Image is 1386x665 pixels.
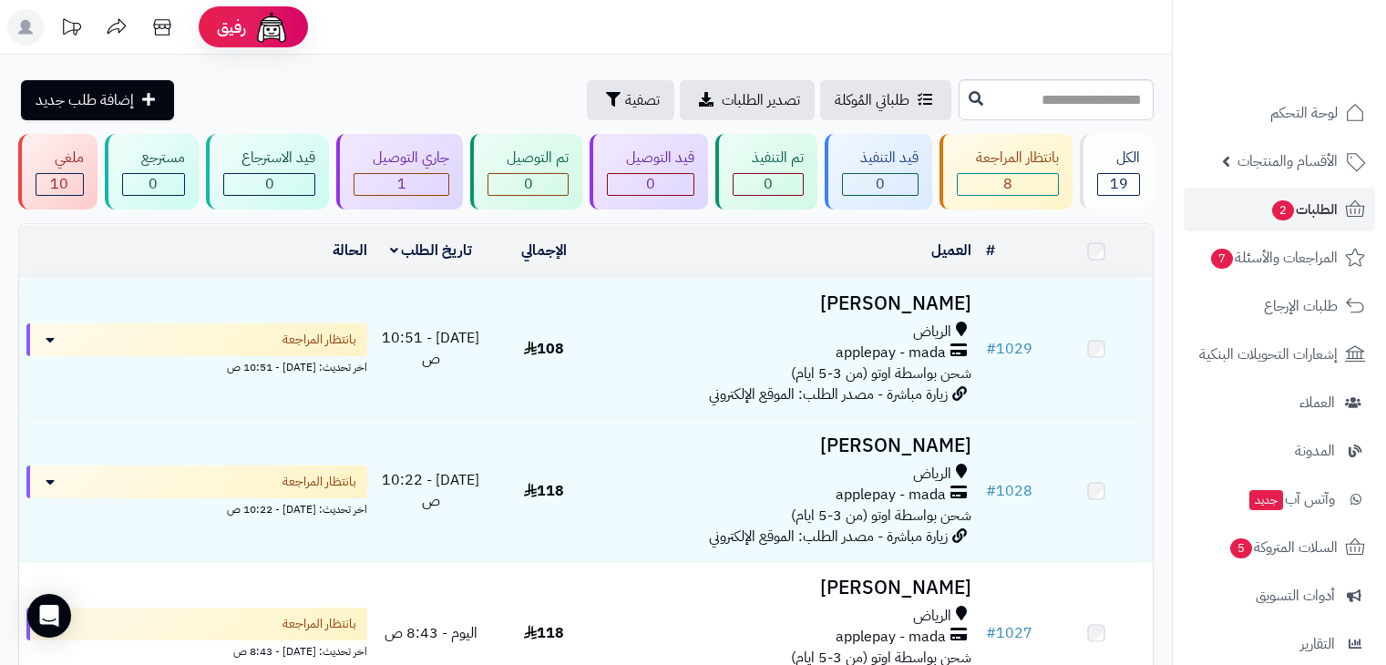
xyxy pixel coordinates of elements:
[1199,342,1338,367] span: إشعارات التحويلات البنكية
[467,134,586,210] a: تم التوصيل 0
[587,80,674,120] button: تصفية
[36,89,134,111] span: إضافة طلب جديد
[488,174,568,195] div: 0
[524,173,533,195] span: 0
[712,134,821,210] a: تم التنفيذ 0
[265,173,274,195] span: 0
[608,293,970,314] h3: [PERSON_NAME]
[122,148,185,169] div: مسترجع
[986,240,995,261] a: #
[986,338,1032,360] a: #1029
[123,174,184,195] div: 0
[1184,332,1375,376] a: إشعارات التحويلات البنكية
[842,148,919,169] div: قيد التنفيذ
[709,526,948,547] span: زيارة مباشرة - مصدر الطلب: الموقع الإلكتروني
[1184,477,1375,521] a: وآتس آبجديد
[791,363,971,384] span: شحن بواسطة اوتو (من 3-5 ايام)
[354,174,448,195] div: 1
[680,80,815,120] a: تصدير الطلبات
[101,134,202,210] a: مسترجع 0
[791,505,971,527] span: شحن بواسطة اوتو (من 3-5 ايام)
[1262,14,1369,52] img: logo-2.png
[913,322,951,343] span: الرياض
[913,464,951,485] span: الرياض
[1184,284,1375,328] a: طلبات الإرجاع
[876,173,885,195] span: 0
[936,134,1076,210] a: بانتظار المراجعة 8
[764,173,773,195] span: 0
[50,173,68,195] span: 10
[820,80,951,120] a: طلباتي المُوكلة
[986,338,996,360] span: #
[625,89,660,111] span: تصفية
[986,480,1032,502] a: #1028
[1184,236,1375,280] a: المراجعات والأسئلة7
[1237,148,1338,174] span: الأقسام والمنتجات
[385,622,477,644] span: اليوم - 8:43 ص
[608,174,693,195] div: 0
[1184,188,1375,231] a: الطلبات2
[836,343,946,363] span: applepay - mada
[27,594,71,638] div: Open Intercom Messenger
[1076,134,1157,210] a: الكل19
[282,473,356,491] span: بانتظار المراجعة
[524,338,564,360] span: 108
[1249,490,1283,510] span: جديد
[397,173,406,195] span: 1
[733,148,804,169] div: تم التنفيذ
[931,240,971,261] a: العميل
[957,148,1059,169] div: بانتظار المراجعة
[253,9,290,46] img: ai-face.png
[390,240,473,261] a: تاريخ الطلب
[821,134,937,210] a: قيد التنفيذ 0
[608,435,970,456] h3: [PERSON_NAME]
[382,469,479,512] span: [DATE] - 10:22 ص
[282,615,356,633] span: بانتظار المراجعة
[488,148,569,169] div: تم التوصيل
[48,9,94,50] a: تحديثات المنصة
[709,384,948,405] span: زيارة مباشرة - مصدر الطلب: الموقع الإلكتروني
[26,356,367,375] div: اخر تحديث: [DATE] - 10:51 ص
[282,331,356,349] span: بانتظار المراجعة
[913,606,951,627] span: الرياض
[843,174,919,195] div: 0
[1097,148,1140,169] div: الكل
[26,640,367,660] div: اخر تحديث: [DATE] - 8:43 ص
[36,174,83,195] div: 10
[1299,390,1335,415] span: العملاء
[722,89,800,111] span: تصدير الطلبات
[986,622,996,644] span: #
[1300,631,1335,657] span: التقارير
[734,174,803,195] div: 0
[1110,173,1128,195] span: 19
[1271,199,1294,220] span: 2
[608,578,970,598] h3: [PERSON_NAME]
[15,134,101,210] a: ملغي 10
[1229,537,1252,558] span: 5
[986,622,1032,644] a: #1027
[646,173,655,195] span: 0
[1210,248,1233,269] span: 7
[835,89,909,111] span: طلباتي المُوكلة
[524,480,564,502] span: 118
[202,134,334,210] a: قيد الاسترجاع 0
[36,148,84,169] div: ملغي
[1184,574,1375,618] a: أدوات التسويق
[836,627,946,648] span: applepay - mada
[382,327,479,370] span: [DATE] - 10:51 ص
[223,148,316,169] div: قيد الاسترجاع
[1264,293,1338,319] span: طلبات الإرجاع
[224,174,315,195] div: 0
[149,173,158,195] span: 0
[586,134,712,210] a: قيد التوصيل 0
[836,485,946,506] span: applepay - mada
[1184,429,1375,473] a: المدونة
[1247,486,1335,512] span: وآتس آب
[354,148,449,169] div: جاري التوصيل
[524,622,564,644] span: 118
[1270,100,1338,126] span: لوحة التحكم
[958,174,1058,195] div: 8
[1270,197,1338,222] span: الطلبات
[521,240,567,261] a: الإجمالي
[607,148,694,169] div: قيد التوصيل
